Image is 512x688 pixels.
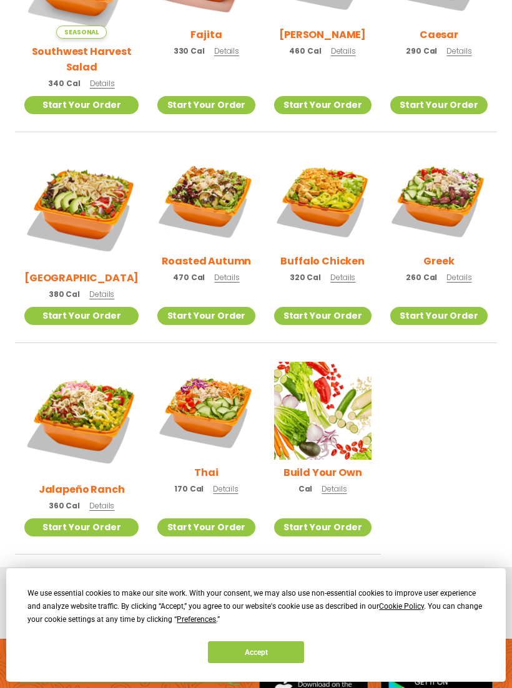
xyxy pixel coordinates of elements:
[48,78,80,89] span: 340 Cal
[379,602,424,611] span: Cookie Policy
[90,78,115,89] span: Details
[420,27,458,42] h2: Caesar
[322,483,347,494] span: Details
[446,272,471,283] span: Details
[39,482,125,497] h2: Jalapeño Ranch
[279,27,366,42] h2: [PERSON_NAME]
[89,500,114,511] span: Details
[214,272,239,283] span: Details
[174,46,205,57] span: 330 Cal
[423,253,454,269] h2: Greek
[406,272,437,283] span: 260 Cal
[89,289,114,299] span: Details
[173,272,205,283] span: 470 Cal
[274,96,372,114] a: Start Your Order
[406,46,437,57] span: 290 Cal
[162,253,252,269] h2: Roasted Autumn
[24,44,139,75] h2: Southwest Harvest Salad
[214,46,239,56] span: Details
[6,568,506,682] div: Cookie Consent Prompt
[24,307,139,325] a: Start Your Order
[190,27,222,42] h2: Fajita
[446,46,471,56] span: Details
[49,289,80,300] span: 380 Cal
[157,518,255,536] a: Start Your Order
[27,587,484,626] div: We use essential cookies to make our site work. With your consent, we may also use non-essential ...
[274,307,372,325] a: Start Your Order
[24,518,139,536] a: Start Your Order
[280,253,365,269] h2: Buffalo Chicken
[331,46,356,56] span: Details
[274,362,372,459] img: Product photo for Build Your Own
[157,362,255,459] img: Product photo for Thai Salad
[24,362,139,476] img: Product photo for Jalapeño Ranch Salad
[330,272,355,283] span: Details
[24,151,139,265] img: Product photo for BBQ Ranch Salad
[298,483,313,495] span: Cal
[274,518,372,536] a: Start Your Order
[24,96,139,114] a: Start Your Order
[274,151,372,248] img: Product photo for Buffalo Chicken Salad
[208,641,304,663] button: Accept
[290,272,321,283] span: 320 Cal
[174,483,204,495] span: 170 Cal
[390,96,488,114] a: Start Your Order
[157,151,255,248] img: Product photo for Roasted Autumn Salad
[19,679,240,685] img: fork
[289,46,321,57] span: 460 Cal
[157,96,255,114] a: Start Your Order
[213,483,238,494] span: Details
[390,307,488,325] a: Start Your Order
[56,26,107,39] span: Seasonal
[390,151,488,248] img: Product photo for Greek Salad
[24,270,139,286] h2: [GEOGRAPHIC_DATA]
[49,500,80,511] span: 360 Cal
[194,465,218,480] h2: Thai
[157,307,255,325] a: Start Your Order
[177,615,216,624] span: Preferences
[283,465,362,480] h2: Build Your Own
